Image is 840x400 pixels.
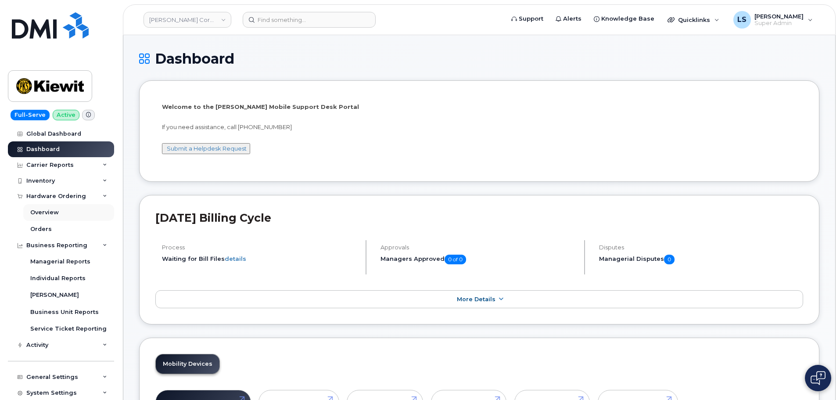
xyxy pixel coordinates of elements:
[599,255,803,264] h5: Managerial Disputes
[139,51,819,66] h1: Dashboard
[225,255,246,262] a: details
[381,255,577,264] h5: Managers Approved
[381,244,577,251] h4: Approvals
[162,123,797,131] p: If you need assistance, call [PHONE_NUMBER]
[155,211,803,224] h2: [DATE] Billing Cycle
[811,371,826,385] img: Open chat
[162,143,250,154] button: Submit a Helpdesk Request
[162,244,358,251] h4: Process
[599,244,803,251] h4: Disputes
[162,255,358,263] li: Waiting for Bill Files
[457,296,495,303] span: More Details
[162,103,797,111] p: Welcome to the [PERSON_NAME] Mobile Support Desk Portal
[445,255,466,264] span: 0 of 0
[167,145,247,152] a: Submit a Helpdesk Request
[664,255,675,264] span: 0
[156,354,219,374] a: Mobility Devices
